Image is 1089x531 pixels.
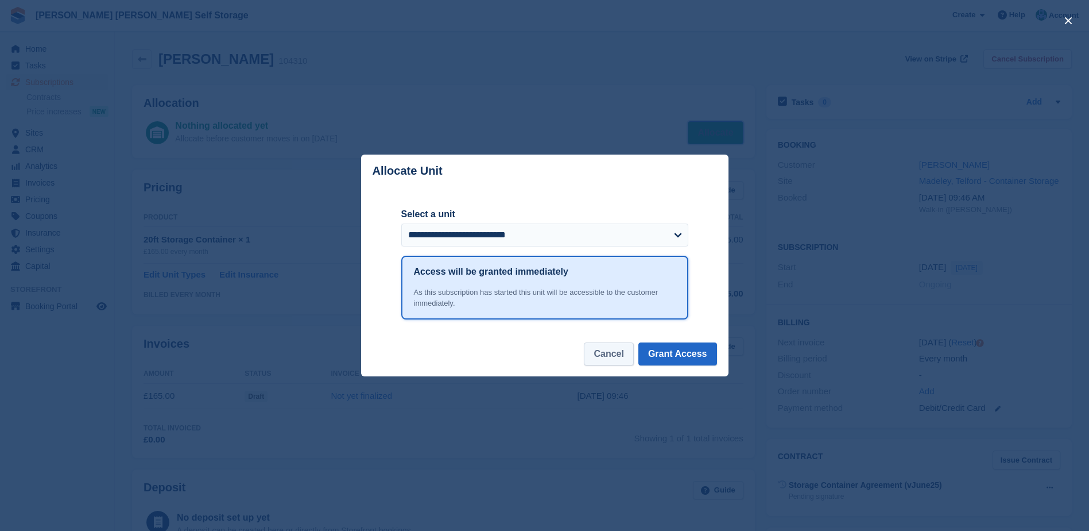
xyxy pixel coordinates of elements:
button: Grant Access [638,343,717,365]
button: close [1059,11,1078,30]
div: As this subscription has started this unit will be accessible to the customer immediately. [414,287,676,309]
p: Allocate Unit [373,164,443,178]
h1: Access will be granted immediately [414,265,568,279]
button: Cancel [584,343,633,365]
label: Select a unit [401,207,688,221]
